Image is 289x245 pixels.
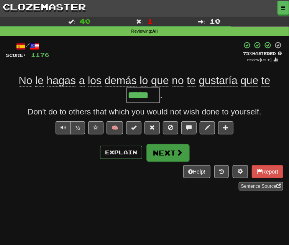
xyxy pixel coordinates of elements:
span: 1 [148,17,153,25]
span: gustaría [199,74,238,87]
span: demás [105,74,137,87]
span: . [160,89,163,101]
button: Set this sentence to 100% Mastered (alt+m) [126,121,141,134]
strong: All [152,29,158,33]
button: Ignore sentence (alt+i) [163,121,178,134]
span: que [151,74,169,87]
button: ½ [71,121,85,134]
span: 75 % [243,51,253,56]
button: 🧠 [107,121,123,134]
button: Explain [100,146,142,159]
span: hagas [47,74,76,87]
span: 1176 [31,51,49,58]
span: Score: [6,53,26,58]
button: Report [252,165,283,178]
span: los [88,74,102,87]
span: no [172,74,184,87]
button: Favorite sentence (alt+f) [88,121,103,134]
button: Help! [183,165,210,178]
span: 40 [80,17,90,25]
small: Review: [DATE] [247,58,272,62]
div: Text-to-speech controls [54,121,85,138]
span: que [241,74,259,87]
div: Don't do to others that which you would not wish done to yourself. [6,106,283,118]
button: Reset to 0% Mastered (alt+r) [144,121,160,134]
button: Edit sentence (alt+d) [200,121,215,134]
span: te [261,74,270,87]
a: Sentence Source [239,182,283,190]
button: Discuss sentence (alt+u) [181,121,197,134]
button: Play sentence audio (ctl+space) [56,121,71,134]
button: Round history (alt+y) [214,165,229,178]
div: / [6,41,49,51]
span: : [136,19,143,24]
span: No [19,74,33,87]
div: Mastered [242,51,283,56]
span: le [35,74,44,87]
span: : [199,19,205,24]
span: lo [140,74,148,87]
span: 10 [210,17,221,25]
span: : [68,19,75,24]
span: te [187,74,196,87]
span: a [79,74,85,87]
button: Add to collection (alt+a) [218,121,233,134]
button: Next [146,144,189,162]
